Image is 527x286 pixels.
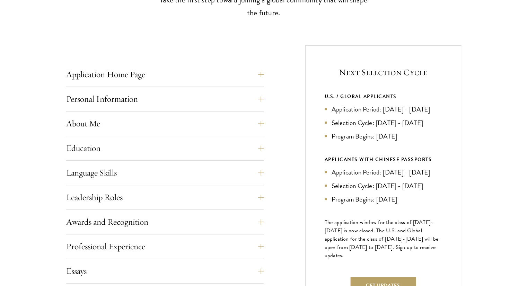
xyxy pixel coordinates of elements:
button: About Me [66,115,264,132]
li: Selection Cycle: [DATE] - [DATE] [325,181,442,191]
span: The application window for the class of [DATE]-[DATE] is now closed. The U.S. and Global applicat... [325,218,439,260]
li: Application Period: [DATE] - [DATE] [325,104,442,114]
li: Application Period: [DATE] - [DATE] [325,167,442,177]
button: Awards and Recognition [66,214,264,230]
li: Program Begins: [DATE] [325,131,442,141]
button: Education [66,140,264,157]
button: Language Skills [66,164,264,181]
h5: Next Selection Cycle [325,66,442,78]
li: Program Begins: [DATE] [325,194,442,204]
button: Essays [66,263,264,279]
button: Personal Information [66,91,264,107]
button: Professional Experience [66,238,264,255]
div: APPLICANTS WITH CHINESE PASSPORTS [325,155,442,164]
li: Selection Cycle: [DATE] - [DATE] [325,118,442,128]
button: Leadership Roles [66,189,264,206]
button: Application Home Page [66,66,264,83]
div: U.S. / GLOBAL APPLICANTS [325,92,442,101]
